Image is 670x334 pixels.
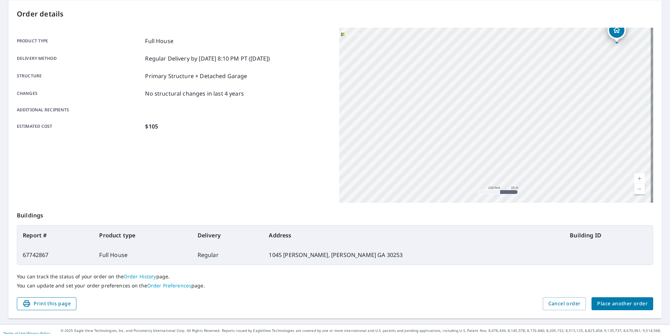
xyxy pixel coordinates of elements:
span: Print this page [22,299,71,308]
p: You can update and set your order preferences on the page. [17,283,653,289]
p: Delivery method [17,54,142,63]
a: Current Level 18, Zoom In [634,173,645,184]
td: Regular [192,245,264,265]
span: Cancel order [548,299,581,308]
p: Regular Delivery by [DATE] 8:10 PM PT ([DATE]) [145,54,270,63]
a: Order History [124,273,156,280]
p: Order details [17,9,653,19]
p: Structure [17,72,142,80]
p: Estimated cost [17,122,142,131]
th: Delivery [192,225,264,245]
button: Print this page [17,297,76,310]
td: 1045 [PERSON_NAME], [PERSON_NAME] GA 30253 [263,245,564,265]
th: Product type [94,225,192,245]
p: Full House [145,37,173,45]
p: Primary Structure + Detached Garage [145,72,247,80]
td: Full House [94,245,192,265]
p: You can track the status of your order on the page. [17,273,653,280]
td: 67742867 [17,245,94,265]
p: $105 [145,122,158,131]
a: Order Preferences [147,282,191,289]
th: Building ID [564,225,653,245]
p: Product type [17,37,142,45]
th: Report # [17,225,94,245]
button: Cancel order [543,297,586,310]
th: Address [263,225,564,245]
p: Additional recipients [17,107,142,113]
span: Place another order [597,299,648,308]
p: Buildings [17,203,653,225]
p: Changes [17,89,142,98]
button: Place another order [592,297,653,310]
a: Current Level 18, Zoom Out [634,184,645,194]
div: Dropped pin, building 1, Residential property, 1045 Rowanshyre Cir Mcdonough, GA 30253 [608,21,626,43]
p: No structural changes in last 4 years [145,89,244,98]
